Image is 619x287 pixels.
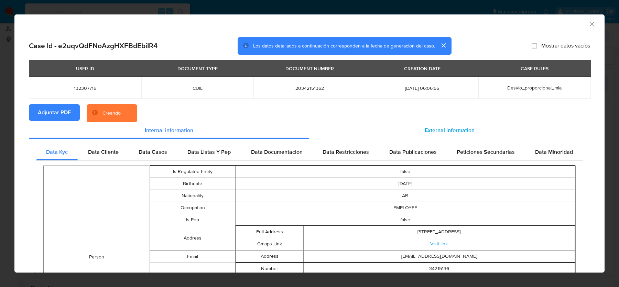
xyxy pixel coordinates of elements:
[435,37,452,54] button: cerrar
[235,166,575,178] td: false
[46,148,68,156] span: Data Kyc
[173,63,222,74] div: DOCUMENT TYPE
[532,43,537,49] input: Mostrar datos vacíos
[236,226,303,238] td: Full Address
[38,105,71,120] span: Adjuntar PDF
[72,63,98,74] div: USER ID
[150,85,246,91] span: CUIL
[236,251,303,263] td: Address
[430,240,448,247] a: Visit link
[150,214,235,226] td: Is Pep
[262,85,358,91] span: 20342151362
[541,42,590,49] span: Mostrar datos vacíos
[29,122,590,139] div: Detailed info
[323,148,369,156] span: Data Restricciones
[102,110,121,117] div: Creando
[29,104,80,121] button: Adjuntar PDF
[507,84,562,91] span: Desvio_proporcional_mla
[374,85,470,91] span: [DATE] 06:06:55
[303,251,575,263] td: [EMAIL_ADDRESS][DOMAIN_NAME]
[535,148,573,156] span: Data Minoridad
[236,238,303,250] td: Gmaps Link
[88,148,119,156] span: Data Cliente
[235,202,575,214] td: EMPLOYEE
[425,126,475,134] span: External information
[389,148,437,156] span: Data Publicaciones
[37,85,133,91] span: 132307716
[187,148,231,156] span: Data Listas Y Pep
[139,148,167,156] span: Data Casos
[400,63,445,74] div: CREATION DATE
[457,148,515,156] span: Peticiones Secundarias
[517,63,553,74] div: CASE RULES
[235,178,575,190] td: [DATE]
[281,63,338,74] div: DOCUMENT NUMBER
[150,226,235,251] td: Address
[588,21,595,27] button: Cerrar ventana
[236,263,303,275] td: Number
[150,190,235,202] td: Nationality
[303,226,575,238] td: [STREET_ADDRESS]
[29,41,158,50] h2: Case Id - e2uqvQdFNoAzgHXFBdEbiIR4
[235,190,575,202] td: AR
[235,214,575,226] td: false
[150,251,235,263] td: Email
[303,263,575,275] td: 34215136
[36,144,583,160] div: Detailed internal info
[14,14,605,273] div: closure-recommendation-modal
[251,148,303,156] span: Data Documentacion
[150,202,235,214] td: Occupation
[145,126,193,134] span: Internal information
[150,166,235,178] td: Is Regulated Entity
[253,42,435,49] span: Los datos detallados a continuación corresponden a la fecha de generación del caso.
[150,178,235,190] td: Birthdate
